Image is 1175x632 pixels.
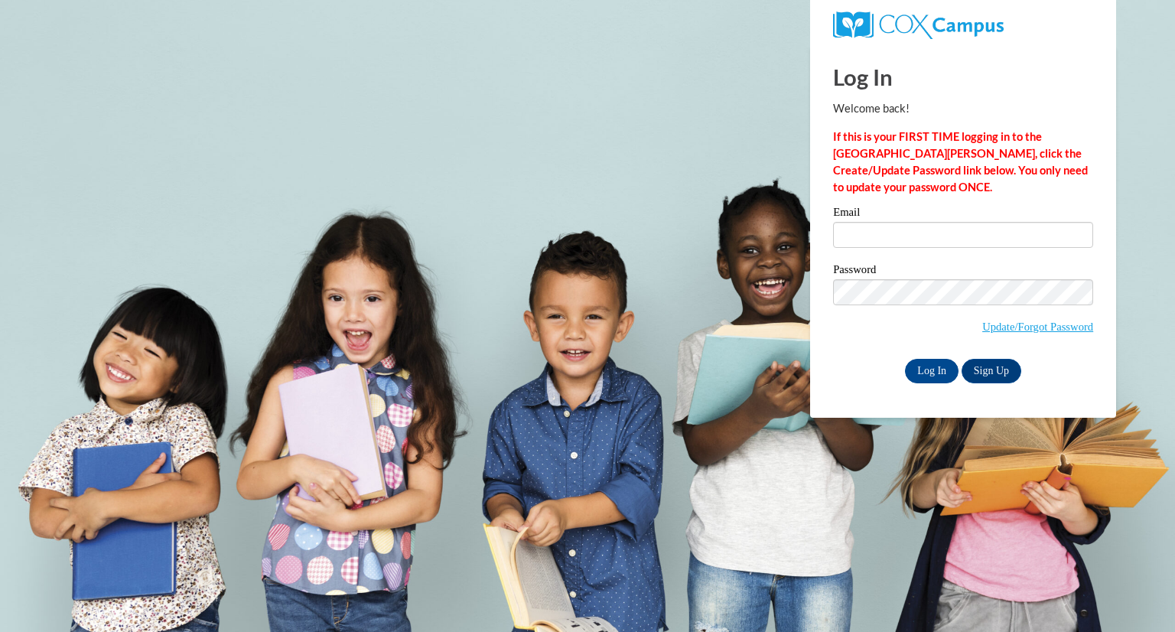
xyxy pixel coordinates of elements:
a: Sign Up [962,359,1021,383]
a: Update/Forgot Password [982,321,1093,333]
h1: Log In [833,61,1093,93]
strong: If this is your FIRST TIME logging in to the [GEOGRAPHIC_DATA][PERSON_NAME], click the Create/Upd... [833,130,1088,194]
img: COX Campus [833,11,1004,39]
label: Password [833,264,1093,279]
label: Email [833,207,1093,222]
input: Log In [905,359,959,383]
a: COX Campus [833,18,1004,31]
p: Welcome back! [833,100,1093,117]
